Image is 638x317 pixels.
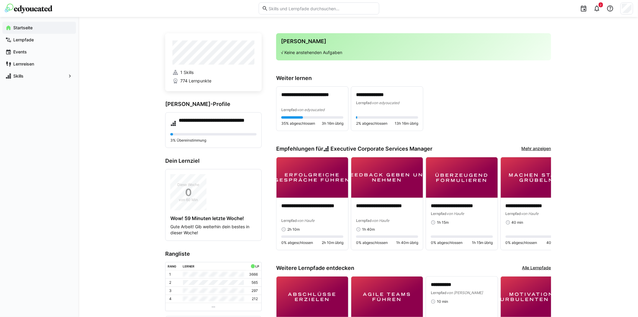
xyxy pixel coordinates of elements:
[170,224,257,236] p: Gute Arbeit! Gib weiterhin dein bestes in dieser Woche!
[506,240,537,245] span: 0% abgeschlossen
[362,227,375,232] span: 1h 40m
[281,50,546,56] p: √ Keine anstehenden Aufgaben
[512,220,523,225] span: 40 min
[252,296,258,301] p: 212
[276,277,348,317] img: image
[431,240,463,245] span: 0% abgeschlossen
[351,157,423,198] img: image
[395,121,418,126] span: 13h 16m übrig
[431,290,447,295] span: Lernpfad
[447,211,464,216] span: von Haufe
[165,251,262,257] h3: Rangliste
[251,280,258,285] p: 565
[276,146,432,152] h3: Empfehlungen für
[437,220,449,225] span: 1h 15m
[180,78,211,84] span: 774 Lernpunkte
[522,146,551,152] a: Mehr anzeigen
[170,215,257,221] h4: Wow! 59 Minuten letzte Woche!
[249,272,258,277] p: 3666
[322,240,343,245] span: 2h 10m übrig
[297,107,324,112] span: von edyoucated
[506,211,521,216] span: Lernpfad
[281,218,297,223] span: Lernpfad
[169,296,172,301] p: 4
[437,299,448,304] span: 10 min
[281,240,313,245] span: 0% abgeschlossen
[426,157,498,198] img: image
[255,264,259,268] div: LP
[281,121,315,126] span: 35% abgeschlossen
[169,280,171,285] p: 2
[372,218,389,223] span: von Haufe
[522,265,551,271] a: Alle Lernpfade
[521,211,539,216] span: von Haufe
[600,3,602,7] span: 2
[180,69,194,75] span: 1 Skills
[356,121,387,126] span: 2% abgeschlossen
[356,218,372,223] span: Lernpfad
[251,288,258,293] p: 297
[287,227,300,232] span: 2h 10m
[281,107,297,112] span: Lernpfad
[170,138,257,143] p: 3% Übereinstimmung
[169,272,171,277] p: 1
[396,240,418,245] span: 1h 40m übrig
[322,121,343,126] span: 3h 16m übrig
[330,146,432,152] span: Executive Corporate Services Manager
[183,264,195,268] div: Lerner
[281,38,546,45] h3: [PERSON_NAME]
[431,211,447,216] span: Lernpfad
[351,277,423,317] img: image
[172,69,254,75] a: 1 Skills
[276,75,551,82] h3: Weiter lernen
[501,157,573,198] img: image
[165,158,262,164] h3: Dein Lernziel
[501,277,573,317] img: image
[276,265,354,271] h3: Weitere Lernpfade entdecken
[356,101,372,105] span: Lernpfad
[356,240,388,245] span: 0% abgeschlossen
[276,157,348,198] img: image
[165,101,262,107] h3: [PERSON_NAME]-Profile
[169,288,172,293] p: 3
[372,101,399,105] span: von edyoucated
[447,290,483,295] span: von [PERSON_NAME]
[297,218,314,223] span: von Haufe
[547,240,568,245] span: 40 min übrig
[268,6,376,11] input: Skills und Lernpfade durchsuchen…
[168,264,177,268] div: Rang
[472,240,493,245] span: 1h 15m übrig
